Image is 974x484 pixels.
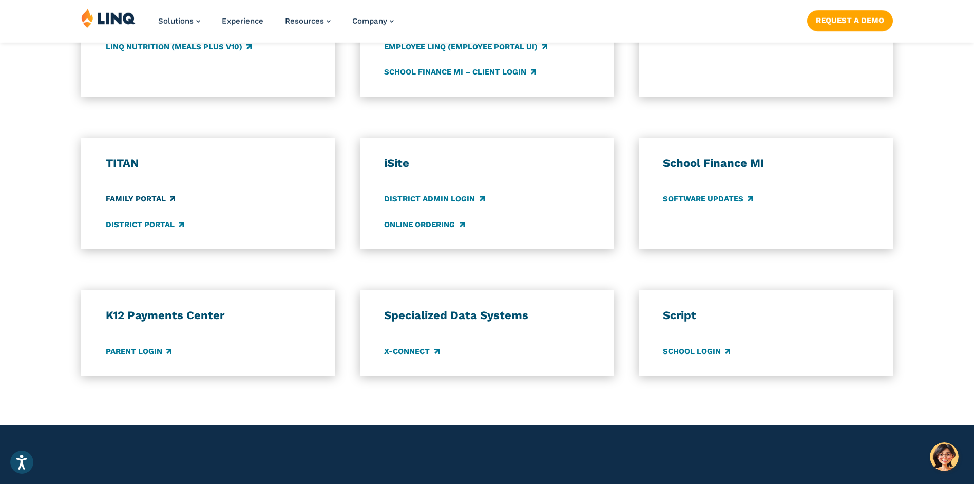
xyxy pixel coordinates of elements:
a: District Portal [106,219,184,230]
a: Online Ordering [384,219,464,230]
a: Experience [222,16,263,26]
h3: School Finance MI [663,156,868,171]
a: Request a Demo [807,10,893,31]
a: LINQ Nutrition (Meals Plus v10) [106,41,252,52]
a: School Finance MI – Client Login [384,66,536,78]
a: Parent Login [106,346,171,357]
span: Company [352,16,387,26]
a: X-Connect [384,346,439,357]
nav: Button Navigation [807,8,893,31]
h3: Script [663,308,868,323]
h3: Specialized Data Systems [384,308,589,323]
img: LINQ | K‑12 Software [81,8,136,28]
a: Solutions [158,16,200,26]
a: Employee LINQ (Employee Portal UI) [384,41,547,52]
a: School Login [663,346,730,357]
span: Resources [285,16,324,26]
span: Solutions [158,16,194,26]
a: Resources [285,16,331,26]
a: Family Portal [106,194,175,205]
button: Hello, have a question? Let’s chat. [930,442,959,471]
h3: TITAN [106,156,311,171]
a: Software Updates [663,194,753,205]
nav: Primary Navigation [158,8,394,42]
h3: iSite [384,156,589,171]
a: Company [352,16,394,26]
a: District Admin Login [384,194,484,205]
h3: K12 Payments Center [106,308,311,323]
